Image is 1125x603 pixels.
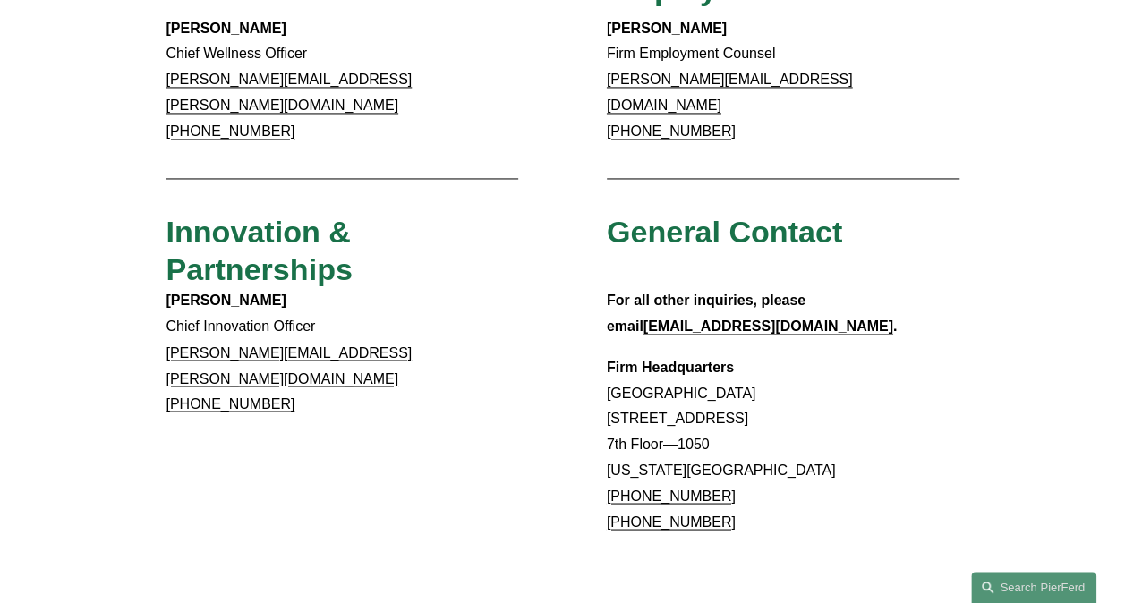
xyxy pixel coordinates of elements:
span: Innovation & Partnerships [166,215,359,286]
a: [PHONE_NUMBER] [166,123,294,139]
a: [PHONE_NUMBER] [607,514,736,529]
strong: For all other inquiries, please email [607,293,810,334]
strong: [PERSON_NAME] [166,293,286,308]
p: [GEOGRAPHIC_DATA] [STREET_ADDRESS] 7th Floor—1050 [US_STATE][GEOGRAPHIC_DATA] [607,354,959,535]
a: [PHONE_NUMBER] [607,123,736,139]
a: [PERSON_NAME][EMAIL_ADDRESS][PERSON_NAME][DOMAIN_NAME] [166,72,412,113]
span: General Contact [607,215,842,249]
p: Firm Employment Counsel [607,16,959,145]
a: [PHONE_NUMBER] [166,395,294,411]
strong: [PERSON_NAME] [607,21,727,36]
strong: [PERSON_NAME] [166,21,286,36]
strong: Firm Headquarters [607,359,734,374]
a: [PERSON_NAME][EMAIL_ADDRESS][PERSON_NAME][DOMAIN_NAME] [166,344,412,386]
p: Chief Wellness Officer [166,16,518,145]
p: Chief Innovation Officer [166,288,518,417]
a: Search this site [971,572,1096,603]
strong: . [893,318,897,334]
a: [EMAIL_ADDRESS][DOMAIN_NAME] [643,318,893,334]
a: [PERSON_NAME][EMAIL_ADDRESS][DOMAIN_NAME] [607,72,853,113]
a: [PHONE_NUMBER] [607,488,736,503]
